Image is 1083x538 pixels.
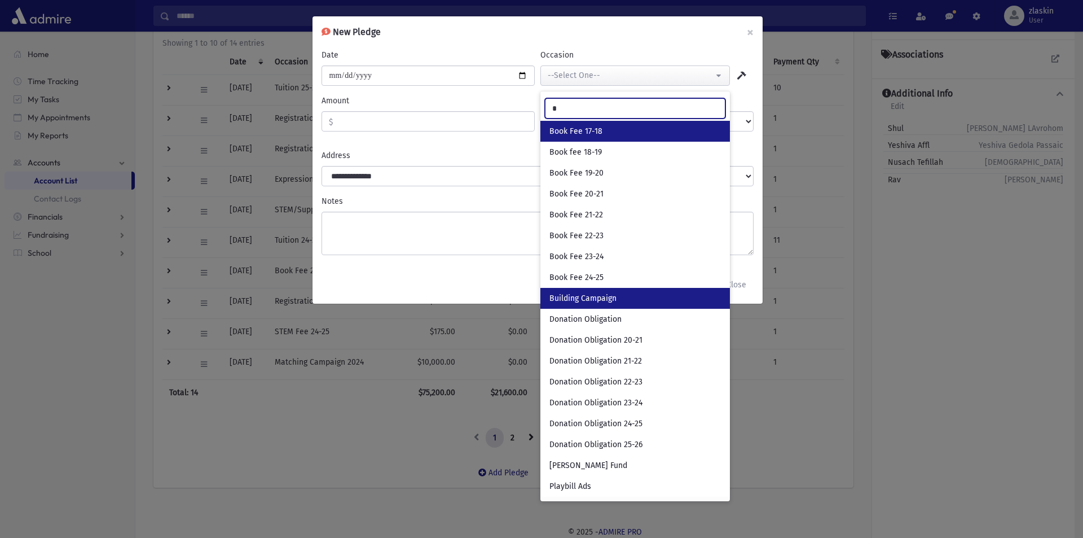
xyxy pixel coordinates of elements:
[549,272,604,283] span: Book Fee 24-25
[540,65,730,86] button: --Select One--
[548,69,714,81] div: --Select One--
[540,49,574,61] label: Occasion
[545,98,725,119] input: Search
[549,418,642,430] span: Donation Obligation 24-25
[549,189,604,200] span: Book Fee 20-21
[549,230,604,242] span: Book Fee 22-23
[549,481,591,492] span: Playbill Ads
[549,147,602,158] span: Book fee 18-19
[549,209,603,221] span: Book Fee 21-22
[549,397,642,409] span: Donation Obligation 23-24
[549,356,642,367] span: Donation Obligation 21-22
[322,195,343,207] label: Notes
[719,274,754,295] button: Close
[322,95,349,107] label: Amount
[549,335,642,346] span: Donation Obligation 20-21
[322,112,333,132] span: $
[322,150,350,161] label: Address
[322,49,338,61] label: Date
[322,25,381,39] h6: New Pledge
[549,439,642,450] span: Donation Obligation 25-26
[549,460,627,471] span: [PERSON_NAME] Fund
[549,314,622,325] span: Donation Obligation
[549,126,602,137] span: Book Fee 17-18
[549,293,617,304] span: Building Campaign
[549,377,642,388] span: Donation Obligation 22-23
[549,168,604,179] span: Book Fee 19-20
[738,16,763,48] button: ×
[549,251,604,263] span: Book Fee 23-24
